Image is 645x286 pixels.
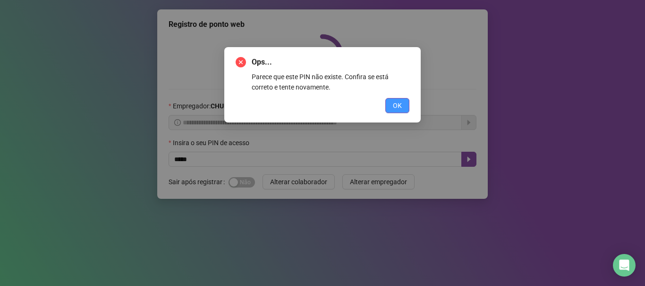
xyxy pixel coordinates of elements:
[613,254,636,277] div: Open Intercom Messenger
[385,98,409,113] button: OK
[236,57,246,67] span: close-circle
[393,100,402,111] span: OK
[252,57,409,68] span: Ops...
[252,72,409,92] div: Parece que este PIN não existe. Confira se está correto e tente novamente.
